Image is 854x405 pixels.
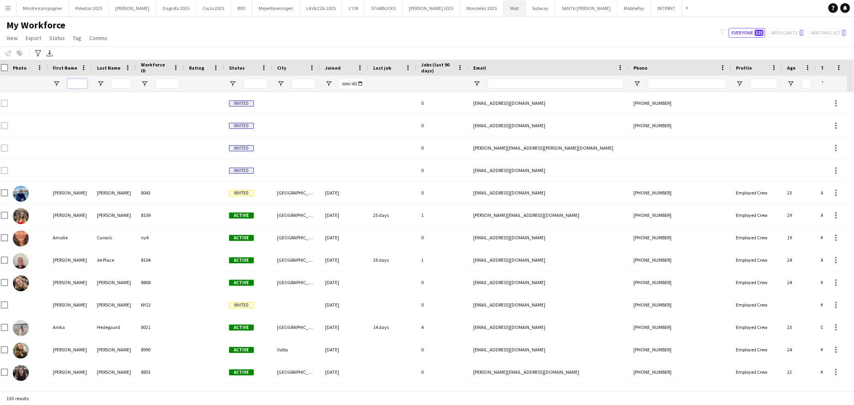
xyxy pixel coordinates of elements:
[229,235,254,241] span: Active
[196,0,231,16] button: Cocio 2025
[468,227,629,249] div: [EMAIL_ADDRESS][DOMAIN_NAME]
[731,271,782,293] div: Employed Crew
[22,33,44,43] a: Export
[53,80,60,87] button: Open Filter Menu
[231,0,252,16] button: BYD
[648,79,726,88] input: Phone Filter Input
[416,159,468,181] div: 0
[13,65,26,71] span: Photo
[468,114,629,136] div: [EMAIL_ADDRESS][DOMAIN_NAME]
[629,204,731,226] div: [PHONE_NUMBER]
[136,294,184,316] div: NY22
[13,231,29,247] img: Amalie Curovic
[48,339,92,361] div: [PERSON_NAME]
[802,79,811,88] input: Age Filter Input
[629,294,731,316] div: [PHONE_NUMBER]
[633,80,641,87] button: Open Filter Menu
[6,34,18,42] span: View
[229,65,245,71] span: Status
[729,28,765,38] button: Everyone121
[272,361,320,383] div: [GEOGRAPHIC_DATA]
[617,0,651,16] button: MobilePay
[229,280,254,286] span: Active
[13,253,29,269] img: Andrea de Place
[416,182,468,204] div: 0
[421,62,454,74] span: Jobs (last 90 days)
[320,294,368,316] div: [DATE]
[13,186,29,202] img: Albert Damgaard
[156,0,196,16] button: Dagrofa 2025
[92,204,136,226] div: [PERSON_NAME]
[48,271,92,293] div: [PERSON_NAME]
[755,30,764,36] span: 121
[736,80,743,87] button: Open Filter Menu
[272,204,320,226] div: [GEOGRAPHIC_DATA]
[731,294,782,316] div: Employed Crew
[136,271,184,293] div: 8868
[416,271,468,293] div: 0
[229,325,254,331] span: Active
[229,145,254,151] span: Invited
[97,65,121,71] span: Last Name
[416,339,468,361] div: 0
[48,204,92,226] div: [PERSON_NAME]
[402,0,460,16] button: [PERSON_NAME] 2025
[73,34,81,42] span: Tag
[416,92,468,114] div: 0
[633,65,647,71] span: Phone
[13,208,29,224] img: Amalia Christensen
[504,0,526,16] button: Wolt
[473,65,486,71] span: Email
[468,316,629,338] div: [EMAIL_ADDRESS][DOMAIN_NAME]
[229,213,254,219] span: Active
[136,361,184,383] div: 8853
[48,249,92,271] div: [PERSON_NAME]
[92,361,136,383] div: [PERSON_NAME]
[468,92,629,114] div: [EMAIL_ADDRESS][DOMAIN_NAME]
[320,249,368,271] div: [DATE]
[136,182,184,204] div: 8043
[229,347,254,353] span: Active
[416,294,468,316] div: 0
[460,0,504,16] button: Mondeléz 2025
[629,92,731,114] div: [PHONE_NUMBER]
[473,80,480,87] button: Open Filter Menu
[787,65,796,71] span: Age
[320,227,368,249] div: [DATE]
[13,343,29,359] img: Anna Frida Hansen
[416,249,468,271] div: 1
[300,0,342,16] button: LAVAZZA 2025
[92,249,136,271] div: de Place
[67,79,87,88] input: First Name Filter Input
[468,159,629,181] div: [EMAIL_ADDRESS][DOMAIN_NAME]
[468,182,629,204] div: [EMAIL_ADDRESS][DOMAIN_NAME]
[468,294,629,316] div: [EMAIL_ADDRESS][DOMAIN_NAME]
[136,316,184,338] div: 8021
[731,339,782,361] div: Employed Crew
[109,0,156,16] button: [PERSON_NAME]
[53,65,77,71] span: First Name
[277,80,284,87] button: Open Filter Menu
[821,65,832,71] span: Tags
[782,339,816,361] div: 24
[229,100,254,106] span: Invited
[272,316,320,338] div: [GEOGRAPHIC_DATA]
[92,271,136,293] div: [PERSON_NAME]
[526,0,555,16] button: Subway
[136,249,184,271] div: 8104
[368,204,416,226] div: 25 days
[48,294,92,316] div: [PERSON_NAME]
[365,0,402,16] button: STARBUCKS
[629,249,731,271] div: [PHONE_NUMBER]
[468,249,629,271] div: [EMAIL_ADDRESS][DOMAIN_NAME]
[26,34,41,42] span: Export
[320,339,368,361] div: [DATE]
[1,100,8,107] input: Row Selection is disabled for this row (unchecked)
[320,316,368,338] div: [DATE]
[33,48,43,58] app-action-btn: Advanced filters
[92,227,136,249] div: Curovic
[736,65,752,71] span: Profile
[277,65,286,71] span: City
[368,249,416,271] div: 26 days
[731,182,782,204] div: Employed Crew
